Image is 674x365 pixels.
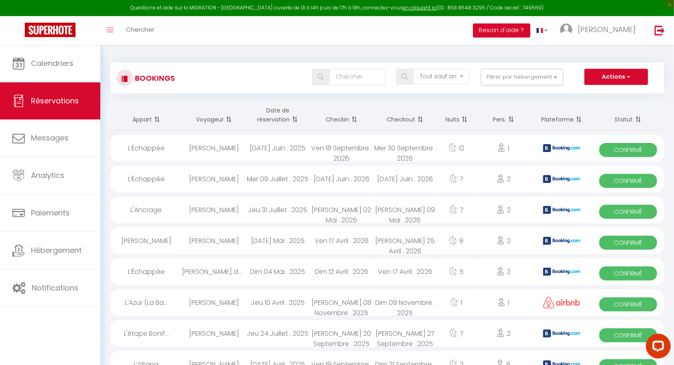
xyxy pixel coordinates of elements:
[31,133,69,143] span: Messages
[31,96,79,106] span: Réservations
[655,25,665,35] img: logout
[31,245,82,255] span: Hébergement
[473,23,530,37] button: Besoin d'aide ?
[578,24,636,35] span: [PERSON_NAME]
[437,100,476,131] th: Sort by nights
[182,100,246,131] th: Sort by guest
[31,58,73,68] span: Calendriers
[403,4,437,11] a: en cliquant ici
[25,23,76,37] img: Super Booking
[133,69,175,87] h3: Bookings
[120,16,161,45] a: Chercher
[126,25,154,34] span: Chercher
[584,69,648,85] button: Actions
[32,283,78,293] span: Notifications
[560,23,572,36] img: ...
[592,100,664,131] th: Sort by status
[481,69,563,85] button: Filtrer par hébergement
[639,330,674,365] iframe: LiveChat chat widget
[31,170,64,180] span: Analytics
[310,100,373,131] th: Sort by checkin
[373,100,437,131] th: Sort by checkout
[476,100,531,131] th: Sort by people
[246,100,310,131] th: Sort by booking date
[31,208,70,218] span: Paiements
[329,69,385,85] input: Chercher
[531,100,592,131] th: Sort by channel
[554,16,646,45] a: ... [PERSON_NAME]
[110,100,182,131] th: Sort by rentals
